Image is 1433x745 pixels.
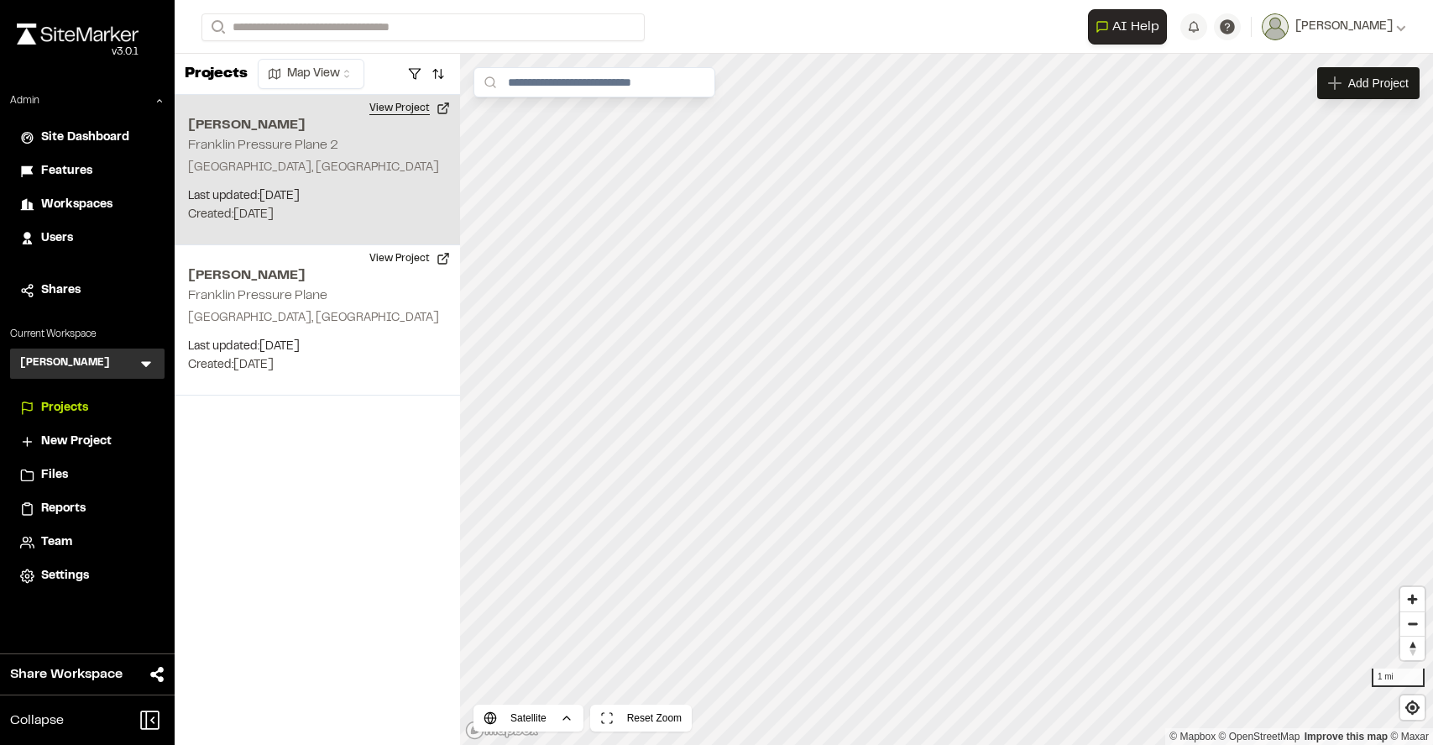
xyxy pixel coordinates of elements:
[41,500,86,518] span: Reports
[1088,9,1174,45] div: Open AI Assistant
[1400,587,1425,611] button: Zoom in
[188,139,338,151] h2: Franklin Pressure Plane 2
[41,129,129,147] span: Site Dashboard
[10,327,165,342] p: Current Workspace
[188,356,447,375] p: Created: [DATE]
[41,196,112,214] span: Workspaces
[20,567,154,585] a: Settings
[20,129,154,147] a: Site Dashboard
[20,533,154,552] a: Team
[10,711,64,731] span: Collapse
[590,705,692,732] button: Reset Zoom
[465,721,539,740] a: Mapbox logo
[41,433,112,451] span: New Project
[20,162,154,181] a: Features
[1400,612,1425,636] span: Zoom out
[359,95,460,122] button: View Project
[188,206,447,224] p: Created: [DATE]
[1169,731,1216,742] a: Mapbox
[1400,695,1425,720] button: Find my location
[473,705,583,732] button: Satellite
[41,399,88,417] span: Projects
[1088,9,1167,45] button: Open AI Assistant
[1305,731,1388,742] a: Map feedback
[188,187,447,206] p: Last updated: [DATE]
[17,45,139,60] div: Oh geez...please don't...
[188,290,327,302] h2: Franklin Pressure Plane
[1348,75,1409,92] span: Add Project
[20,229,154,248] a: Users
[17,24,139,45] img: rebrand.png
[41,162,92,181] span: Features
[188,265,447,286] h2: [PERSON_NAME]
[10,93,39,108] p: Admin
[1390,731,1429,742] a: Maxar
[188,338,447,356] p: Last updated: [DATE]
[1262,13,1406,40] button: [PERSON_NAME]
[20,466,154,485] a: Files
[188,115,447,135] h2: [PERSON_NAME]
[20,196,154,214] a: Workspaces
[20,500,154,518] a: Reports
[185,63,248,86] p: Projects
[1219,731,1300,742] a: OpenStreetMap
[41,229,73,248] span: Users
[460,54,1433,745] canvas: Map
[1262,13,1289,40] img: User
[1372,669,1425,687] div: 1 mi
[1295,18,1393,36] span: [PERSON_NAME]
[20,399,154,417] a: Projects
[1112,17,1159,37] span: AI Help
[20,281,154,300] a: Shares
[20,433,154,451] a: New Project
[188,159,447,177] p: [GEOGRAPHIC_DATA], [GEOGRAPHIC_DATA]
[188,309,447,328] p: [GEOGRAPHIC_DATA], [GEOGRAPHIC_DATA]
[41,281,81,300] span: Shares
[41,567,89,585] span: Settings
[201,13,232,41] button: Search
[20,355,110,372] h3: [PERSON_NAME]
[1400,636,1425,660] button: Reset bearing to north
[41,466,68,485] span: Files
[10,664,123,685] span: Share Workspace
[1400,611,1425,636] button: Zoom out
[41,533,72,552] span: Team
[359,245,460,272] button: View Project
[1400,637,1425,660] span: Reset bearing to north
